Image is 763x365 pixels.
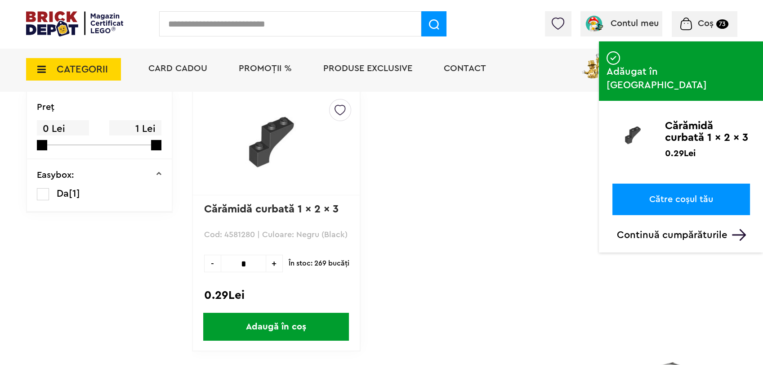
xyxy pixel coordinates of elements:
[69,189,80,198] span: [1]
[213,99,339,175] img: Cărămidă curbată 1 x 2 x 3
[37,103,54,112] p: Preţ
[584,19,659,28] a: Contul meu
[109,120,161,138] span: 1 Lei
[323,64,412,73] a: Produse exclusive
[204,255,221,272] span: -
[266,255,283,272] span: +
[665,148,696,157] p: 0.29Lei
[239,64,292,73] a: PROMOȚII %
[37,171,74,180] p: Easybox:
[698,19,714,28] span: Coș
[611,19,659,28] span: Contul meu
[204,289,348,301] div: 0.29Lei
[289,255,349,272] span: În stoc: 269 bucăţi
[57,64,108,74] span: CATEGORII
[665,120,750,144] p: Cărămidă curbată 1 x 2 x 3
[203,313,349,341] span: Adaugă în coș
[444,64,486,73] a: Contact
[204,204,339,215] a: Cărămidă curbată 1 x 2 x 3
[607,65,755,92] span: Adăugat în [GEOGRAPHIC_DATA]
[193,313,360,341] a: Adaugă în coș
[148,64,207,73] a: Card Cadou
[612,184,750,215] a: Către coșul tău
[612,120,656,147] img: Cărămidă curbată 1 x 2 x 3
[599,112,607,120] img: addedtocart
[617,229,750,241] p: Continuă cumpărăturile
[57,189,69,198] span: Da
[607,51,620,65] img: addedtocart
[204,230,348,250] p: Cod: 4581280 | Culoare: Negru (Black)
[732,229,746,241] img: Arrow%20-%20Down.svg
[37,120,89,138] span: 0 Lei
[716,19,728,29] small: 73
